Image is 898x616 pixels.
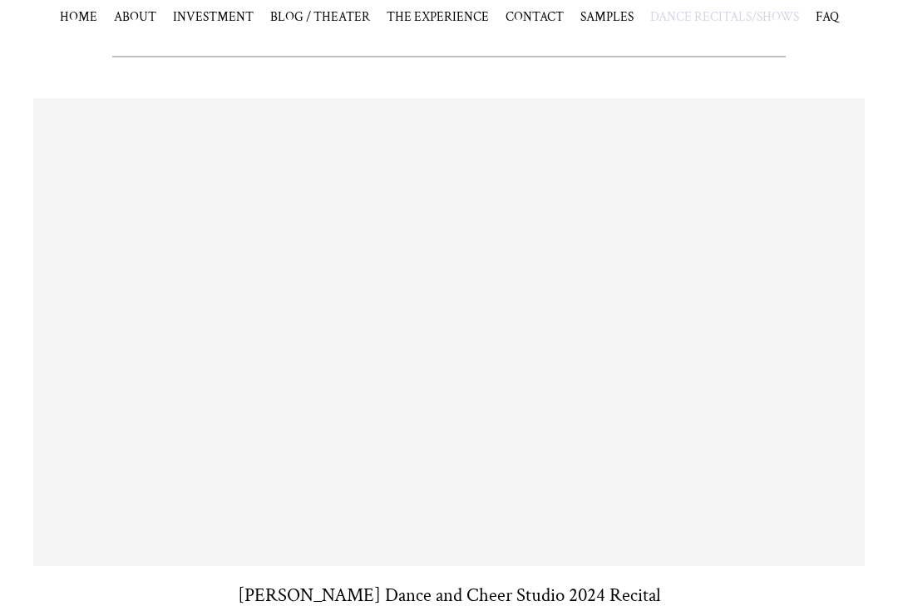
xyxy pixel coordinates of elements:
[270,8,370,25] a: BLOG / THEATER
[173,8,254,25] a: INVESTMENT
[650,8,799,25] span: DANCE RECITALS/SHOWS
[387,8,489,25] a: THE EXPERIENCE
[60,8,97,25] a: HOME
[580,8,634,25] span: SAMPLES
[114,8,156,25] a: ABOUT
[506,8,564,25] a: CONTACT
[816,8,839,25] a: FAQ
[238,583,661,608] h3: [PERSON_NAME] Dance and Cheer Studio 2024 Recital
